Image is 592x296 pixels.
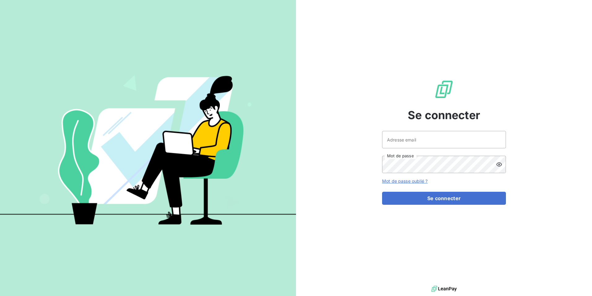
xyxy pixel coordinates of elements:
[382,131,506,148] input: placeholder
[382,192,506,205] button: Se connecter
[434,79,454,99] img: Logo LeanPay
[408,107,480,123] span: Se connecter
[382,178,428,184] a: Mot de passe oublié ?
[431,284,457,294] img: logo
